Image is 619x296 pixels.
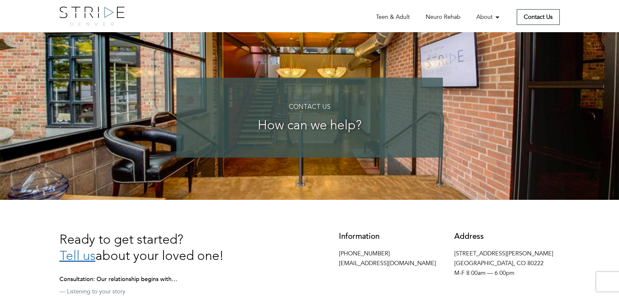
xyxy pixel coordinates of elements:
p: [PHONE_NUMBER] [EMAIL_ADDRESS][DOMAIN_NAME] [339,249,445,268]
a: Tell us [59,250,96,263]
h3: How can we help? [189,119,430,133]
h3: Address [454,232,560,241]
a: Neuro Rehab [426,13,460,21]
h3: Ready to get started? about your loved one! [59,232,305,265]
a: Teen & Adult [376,13,410,21]
h4: Consultation: Our relationship begins with… [59,276,305,283]
p: — Listening to your story [59,288,305,296]
a: About [476,13,501,21]
img: logo.png [59,6,124,26]
h4: Contact Us [189,104,430,111]
a: Contact Us [517,9,560,25]
h3: Information [339,232,445,241]
p: [STREET_ADDRESS][PERSON_NAME] [GEOGRAPHIC_DATA], CO 80222 M-F 8:00am — 6:00pm [454,249,560,278]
